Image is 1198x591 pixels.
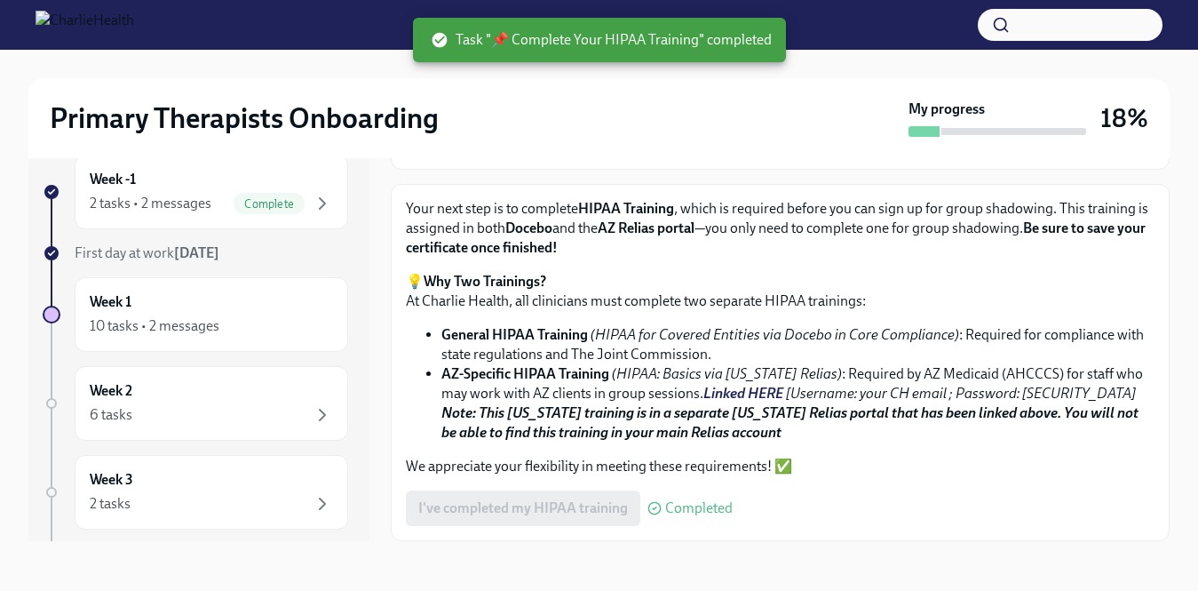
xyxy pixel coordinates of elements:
span: Task "📌 Complete Your HIPAA Training" completed [431,30,772,50]
strong: [DATE] [174,244,219,261]
li: : Required for compliance with state regulations and The Joint Commission. [441,325,1154,364]
p: We appreciate your flexibility in meeting these requirements! ✅ [406,457,1154,476]
a: Week -12 tasks • 2 messagesComplete [43,155,348,229]
strong: Note: This [US_STATE] training is in a separate [US_STATE] Relias portal that has been linked abo... [441,404,1138,441]
a: Linked HERE [703,385,783,402]
em: (HIPAA: Basics via [US_STATE] Relias) [612,365,842,382]
a: First day at work[DATE] [43,244,348,263]
em: [Username: your CH email ; Password: [SECURITY_DATA] [786,385,1137,402]
div: 6 tasks [90,405,132,425]
li: : Required by AZ Medicaid (AHCCCS) for staff who may work with AZ clients in group sessions. [441,364,1154,443]
a: Week 110 tasks • 2 messages [43,277,348,352]
div: 2 tasks [90,494,131,514]
h3: 18% [1100,102,1148,134]
div: 10 tasks • 2 messages [90,316,219,336]
h6: Week 2 [90,381,132,401]
h6: Week 3 [90,470,133,490]
strong: Why Two Trainings? [424,273,546,290]
strong: HIPAA Training [578,200,674,217]
em: (HIPAA for Covered Entities via Docebo in Core Compliance) [591,326,959,343]
span: First day at work [75,244,219,261]
strong: Docebo [505,220,552,236]
strong: AZ-Specific HIPAA Training [441,365,609,382]
strong: My progress [908,100,985,119]
span: Completed [665,501,733,515]
div: 2 tasks • 2 messages [90,194,211,213]
a: Week 32 tasks [43,455,348,530]
h6: Week -1 [90,170,136,189]
span: Complete [234,197,305,211]
p: 💡 At Charlie Health, all clinicians must complete two separate HIPAA trainings: [406,272,1154,311]
strong: General HIPAA Training [441,326,588,343]
h2: Primary Therapists Onboarding [50,100,439,136]
h6: Week 1 [90,292,131,312]
a: Week 26 tasks [43,366,348,441]
p: Your next step is to complete , which is required before you can sign up for group shadowing. Thi... [406,199,1154,258]
img: CharlieHealth [36,11,134,39]
strong: AZ Relias portal [598,220,694,236]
